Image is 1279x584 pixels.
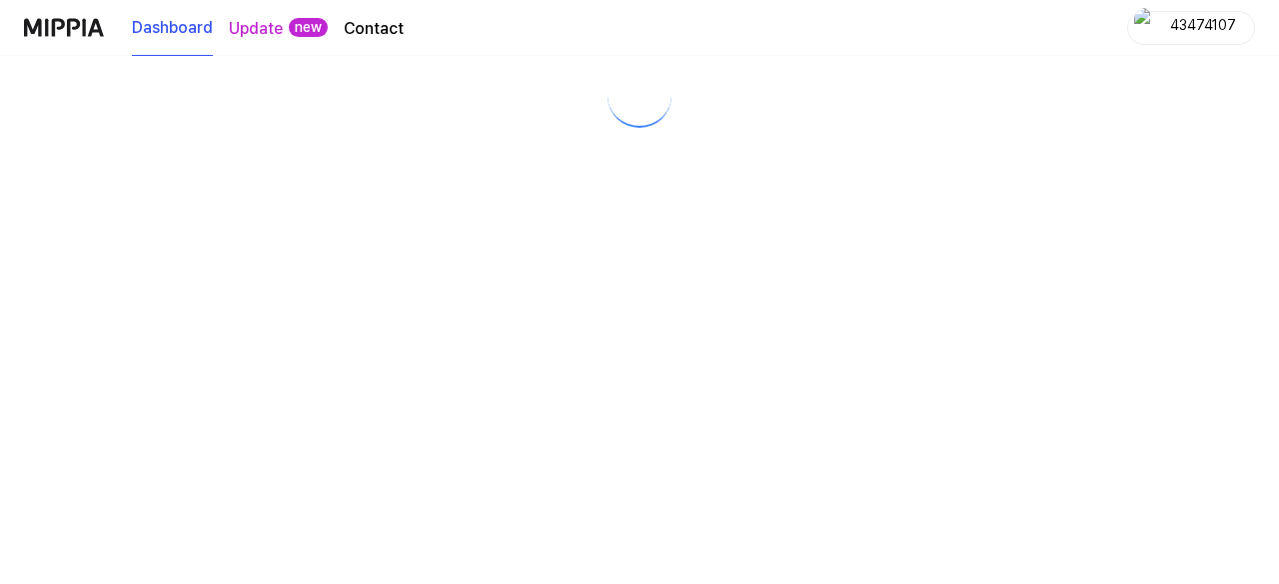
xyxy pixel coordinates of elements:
[229,17,283,41] a: Update
[344,17,404,41] a: Contact
[1134,8,1158,48] img: profile
[1164,16,1242,38] div: 43474107
[132,1,213,56] a: Dashboard
[289,18,328,38] div: new
[1127,11,1255,45] button: profile43474107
